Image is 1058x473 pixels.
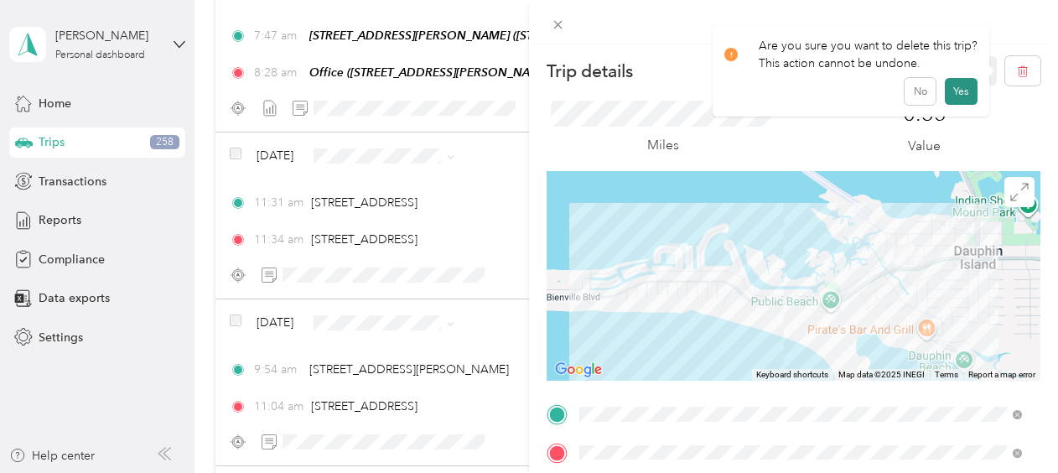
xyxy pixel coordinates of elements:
[968,370,1035,379] a: Report a map error
[551,359,606,381] img: Google
[724,37,978,72] div: Are you sure you want to delete this trip? This action cannot be undone.
[905,78,936,105] button: No
[647,135,679,156] p: Miles
[945,78,978,105] button: Yes
[547,60,633,83] p: Trip details
[756,369,828,381] button: Keyboard shortcuts
[551,359,606,381] a: Open this area in Google Maps (opens a new window)
[838,370,925,379] span: Map data ©2025 INEGI
[935,370,958,379] a: Terms (opens in new tab)
[964,379,1058,473] iframe: Everlance-gr Chat Button Frame
[908,136,941,157] p: Value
